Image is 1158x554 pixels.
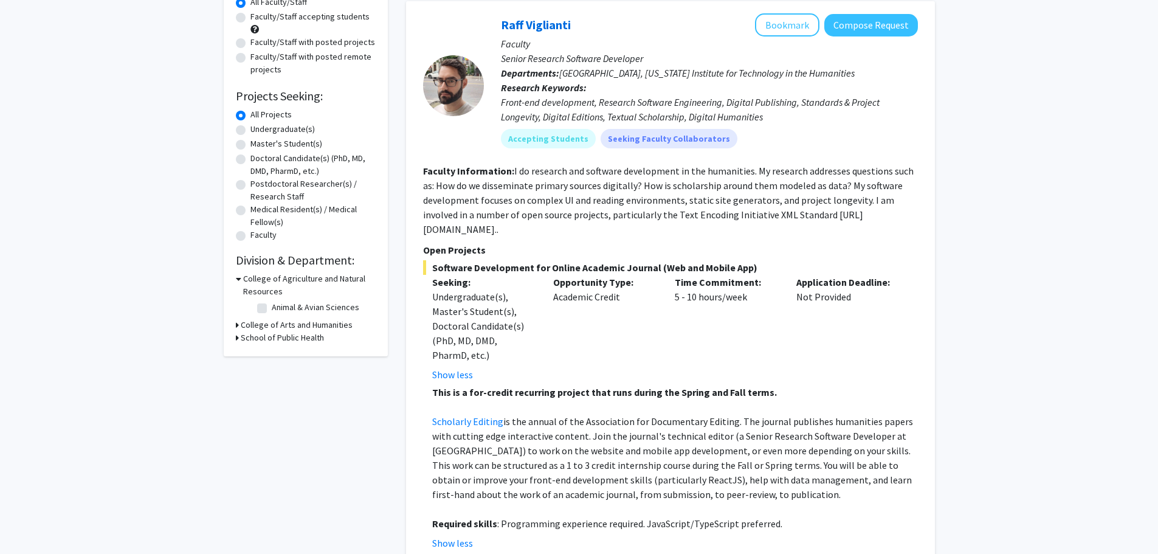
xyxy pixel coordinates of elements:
[432,415,503,428] a: Scholarly Editing
[250,203,376,229] label: Medical Resident(s) / Medical Fellow(s)
[250,10,370,23] label: Faculty/Staff accepting students
[787,275,909,382] div: Not Provided
[432,414,918,502] p: is the annual of the Association for Documentary Editing. The journal publishes humanities papers...
[501,51,918,66] p: Senior Research Software Developer
[250,229,277,241] label: Faculty
[432,518,497,530] strong: Required skills
[501,17,571,32] a: Raff Viglianti
[666,275,787,382] div: 5 - 10 hours/week
[432,386,777,398] strong: This is a for-credit recurring project that runs during the Spring and Fall terms.
[272,301,359,314] label: Animal & Avian Sciences
[236,253,376,268] h2: Division & Department:
[501,36,918,51] p: Faculty
[553,275,657,289] p: Opportunity Type:
[501,95,918,124] div: Front-end development, Research Software Engineering, Digital Publishing, Standards & Project Lon...
[241,319,353,331] h3: College of Arts and Humanities
[559,67,855,79] span: [GEOGRAPHIC_DATA], [US_STATE] Institute for Technology in the Humanities
[423,165,914,235] fg-read-more: I do research and software development in the humanities. My research addresses questions such as...
[432,289,536,362] div: Undergraduate(s), Master's Student(s), Doctoral Candidate(s) (PhD, MD, DMD, PharmD, etc.)
[236,89,376,103] h2: Projects Seeking:
[501,129,596,148] mat-chip: Accepting Students
[501,81,587,94] b: Research Keywords:
[755,13,819,36] button: Add Raff Viglianti to Bookmarks
[243,272,376,298] h3: College of Agriculture and Natural Resources
[250,178,376,203] label: Postdoctoral Researcher(s) / Research Staff
[432,516,918,531] p: : Programming experience required. JavaScript/TypeScript preferred.
[501,67,559,79] b: Departments:
[9,499,52,545] iframe: Chat
[250,50,376,76] label: Faculty/Staff with posted remote projects
[250,36,375,49] label: Faculty/Staff with posted projects
[675,275,778,289] p: Time Commitment:
[796,275,900,289] p: Application Deadline:
[432,275,536,289] p: Seeking:
[423,243,918,257] p: Open Projects
[250,152,376,178] label: Doctoral Candidate(s) (PhD, MD, DMD, PharmD, etc.)
[423,165,514,177] b: Faculty Information:
[432,367,473,382] button: Show less
[544,275,666,382] div: Academic Credit
[241,331,324,344] h3: School of Public Health
[250,123,315,136] label: Undergraduate(s)
[432,536,473,550] button: Show less
[601,129,737,148] mat-chip: Seeking Faculty Collaborators
[423,260,918,275] span: Software Development for Online Academic Journal (Web and Mobile App)
[824,14,918,36] button: Compose Request to Raff Viglianti
[250,137,322,150] label: Master's Student(s)
[250,108,292,121] label: All Projects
